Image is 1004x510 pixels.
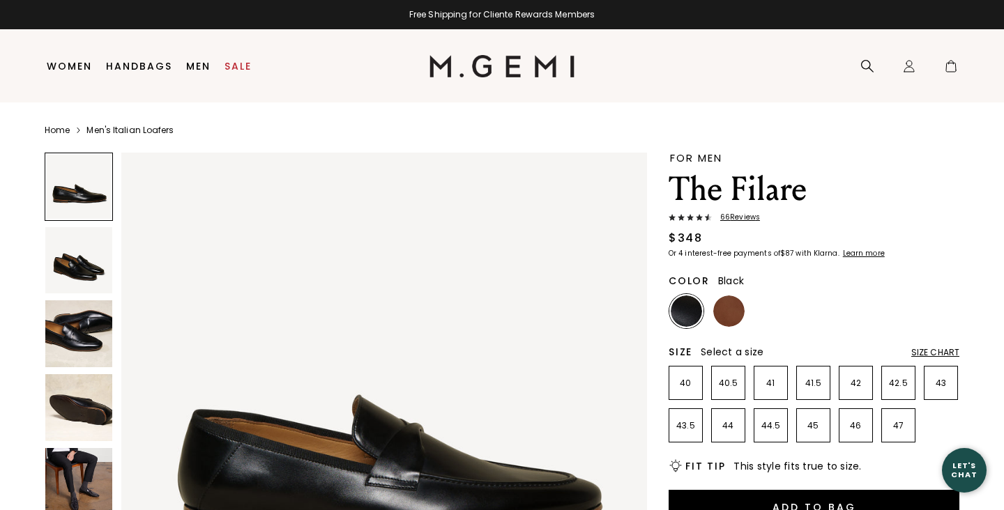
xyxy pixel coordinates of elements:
klarna-placement-style-amount: $87 [780,248,793,258]
img: The Filare [45,300,112,367]
img: M.Gemi [429,55,575,77]
a: Sale [225,61,252,72]
span: Select a size [701,345,763,359]
span: This style fits true to size. [733,459,861,473]
h2: Color [669,275,710,286]
p: 47 [882,420,915,431]
p: 42 [839,378,872,389]
a: Men's Italian Loafers [86,125,174,136]
p: 43.5 [669,420,702,431]
klarna-placement-style-cta: Learn more [843,248,885,258]
p: 42.5 [882,378,915,389]
span: Black [718,274,744,288]
a: Women [47,61,92,72]
span: 66 Review s [712,213,760,222]
p: 44 [712,420,745,431]
img: Chestnut [713,295,745,327]
p: 45 [797,420,830,431]
img: The Filare [45,227,112,294]
div: For Men [670,153,959,163]
h1: The Filare [669,170,959,209]
a: Home [45,125,70,136]
p: 40 [669,378,702,389]
p: 43 [925,378,957,389]
a: Handbags [106,61,172,72]
h2: Size [669,346,692,357]
p: 41 [754,378,787,389]
img: Black [671,295,702,327]
klarna-placement-style-body: Or 4 interest-free payments of [669,248,780,258]
klarna-placement-style-body: with Klarna [796,248,841,258]
img: The Filare [45,374,112,441]
p: 44.5 [754,420,787,431]
a: 66Reviews [669,213,959,224]
div: $348 [669,230,702,247]
a: Learn more [842,249,885,258]
p: 46 [839,420,872,431]
div: Size Chart [911,347,959,358]
p: 40.5 [712,378,745,389]
p: 41.5 [797,378,830,389]
h2: Fit Tip [685,461,725,472]
div: Let's Chat [942,461,987,479]
a: Men [186,61,211,72]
